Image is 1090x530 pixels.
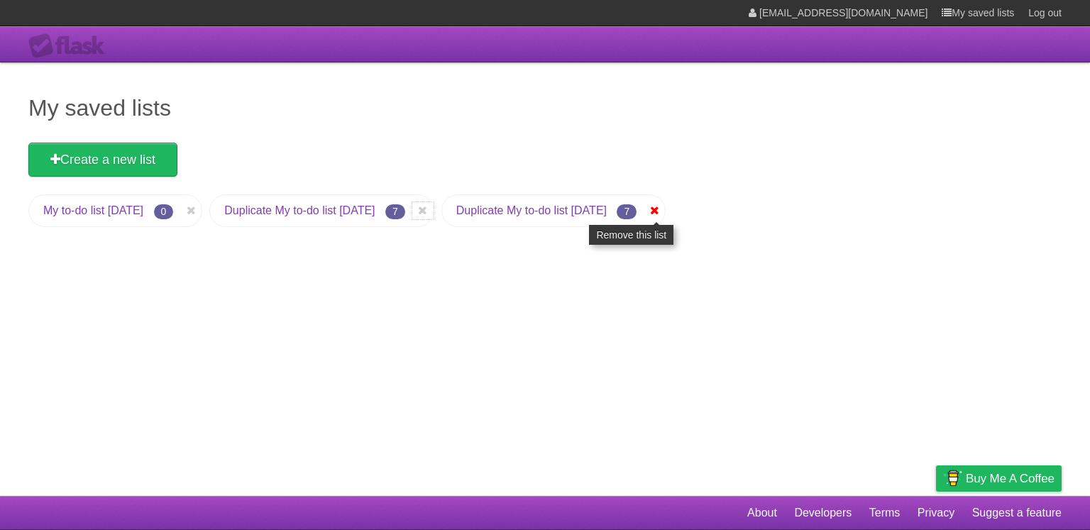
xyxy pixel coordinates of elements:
span: 7 [385,204,405,219]
a: About [747,499,777,526]
span: 0 [154,204,174,219]
a: Suggest a feature [972,499,1062,526]
a: My to-do list [DATE] [43,204,143,216]
span: 7 [617,204,637,219]
img: Buy me a coffee [943,466,962,490]
a: Buy me a coffee [936,465,1062,492]
a: Create a new list [28,143,177,177]
a: Terms [869,499,901,526]
span: Buy me a coffee [966,466,1055,491]
a: Duplicate My to-do list [DATE] [224,204,375,216]
h1: My saved lists [28,91,1062,125]
a: Developers [794,499,852,526]
a: Privacy [918,499,954,526]
a: Duplicate My to-do list [DATE] [456,204,607,216]
div: Flask [28,33,114,59]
